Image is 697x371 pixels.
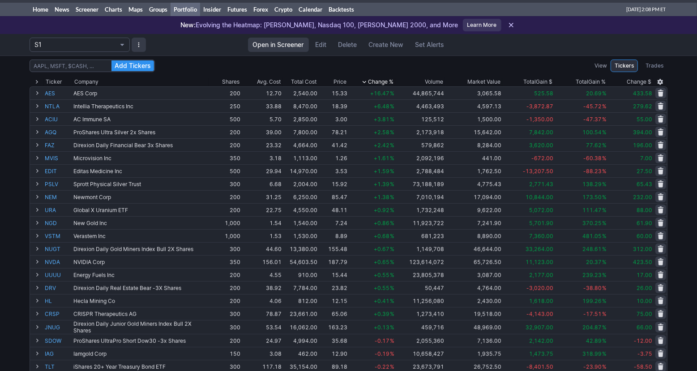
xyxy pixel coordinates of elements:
[45,243,72,255] a: NUGT
[311,38,332,52] a: Edit
[73,181,208,188] div: Sprott Physical Silver Trust
[45,347,72,360] a: IAG
[582,207,602,213] span: 111.47
[627,77,651,86] span: Change $
[390,246,394,252] span: %
[181,21,196,29] span: New:
[445,255,502,268] td: 65,726.50
[445,177,502,190] td: 4,775.43
[200,3,224,16] a: Insider
[209,86,241,99] td: 200
[282,164,318,177] td: 14,970.00
[295,3,325,16] a: Calendar
[45,139,72,151] a: FAZ
[318,99,348,112] td: 18.39
[445,99,502,112] td: 4,597.13
[523,77,536,86] span: Total
[102,3,125,16] a: Charts
[395,125,445,138] td: 2,173,918
[30,3,51,16] a: Home
[586,90,602,97] span: 20.69
[241,281,282,294] td: 38.92
[637,220,652,226] span: 61.90
[445,125,502,138] td: 15,642.00
[318,125,348,138] td: 78.21
[30,77,44,86] div: Expand All
[374,142,389,149] span: +2.42
[526,116,553,123] span: -1,350.00
[445,281,502,294] td: 4,764.00
[45,217,72,229] a: NGD
[73,233,208,239] div: Verastem Inc
[209,281,241,294] td: 200
[390,259,394,265] span: %
[602,129,607,136] span: %
[45,191,72,203] a: NEM
[445,86,502,99] td: 3,065.58
[374,168,389,175] span: +1.59
[45,87,72,99] a: AES
[602,233,607,239] span: %
[390,90,394,97] span: %
[316,40,327,49] span: Edit
[318,242,348,255] td: 155.48
[209,229,241,242] td: 1,000
[415,40,445,49] span: Set Alerts
[257,77,281,86] div: Avg. Cost
[395,203,445,216] td: 1,732,248
[445,229,502,242] td: 8,890.00
[51,3,73,16] a: News
[586,142,602,149] span: 77.62
[582,129,602,136] span: 100.54
[374,155,389,162] span: +1.61
[73,220,208,226] div: New Gold Inc
[241,112,282,125] td: 5.70
[602,298,607,304] span: %
[282,268,318,281] td: 910.00
[209,216,241,229] td: 1,000
[282,203,318,216] td: 4,550.00
[241,307,282,320] td: 78.87
[646,61,663,70] span: Trades
[370,90,389,97] span: +16.47
[282,86,318,99] td: 2,540.00
[209,242,241,255] td: 300
[248,38,309,52] a: Open in Screener
[626,3,666,16] span: [DATE] 2:08 PM ET
[209,164,241,177] td: 500
[529,220,553,226] span: 5,701.90
[282,307,318,320] td: 23,661.00
[374,207,389,213] span: +0.92
[602,272,607,278] span: %
[282,125,318,138] td: 7,800.00
[115,61,151,70] span: Add Tickers
[45,100,72,112] a: NTLA
[583,103,602,110] span: -45.72
[73,259,208,265] div: NVIDIA Corp
[637,298,652,304] span: 10.00
[526,285,553,291] span: -3,020.00
[467,77,500,86] span: Market Value
[209,268,241,281] td: 200
[241,99,282,112] td: 33.88
[45,204,72,216] a: URA
[241,177,282,190] td: 6.68
[395,177,445,190] td: 73,188,189
[390,181,394,188] span: %
[583,285,602,291] span: -38.80
[224,3,250,16] a: Futures
[282,255,318,268] td: 54,603.50
[45,294,72,307] a: HL
[602,220,607,226] span: %
[282,294,318,307] td: 812.00
[318,294,348,307] td: 12.15
[390,142,394,149] span: %
[602,116,607,123] span: %
[526,259,553,265] span: 11,123.00
[445,112,502,125] td: 1,500.00
[526,246,553,252] span: 33,264.00
[445,216,502,229] td: 7,241.90
[146,3,171,16] a: Groups
[582,220,602,226] span: 370.25
[318,112,348,125] td: 3.00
